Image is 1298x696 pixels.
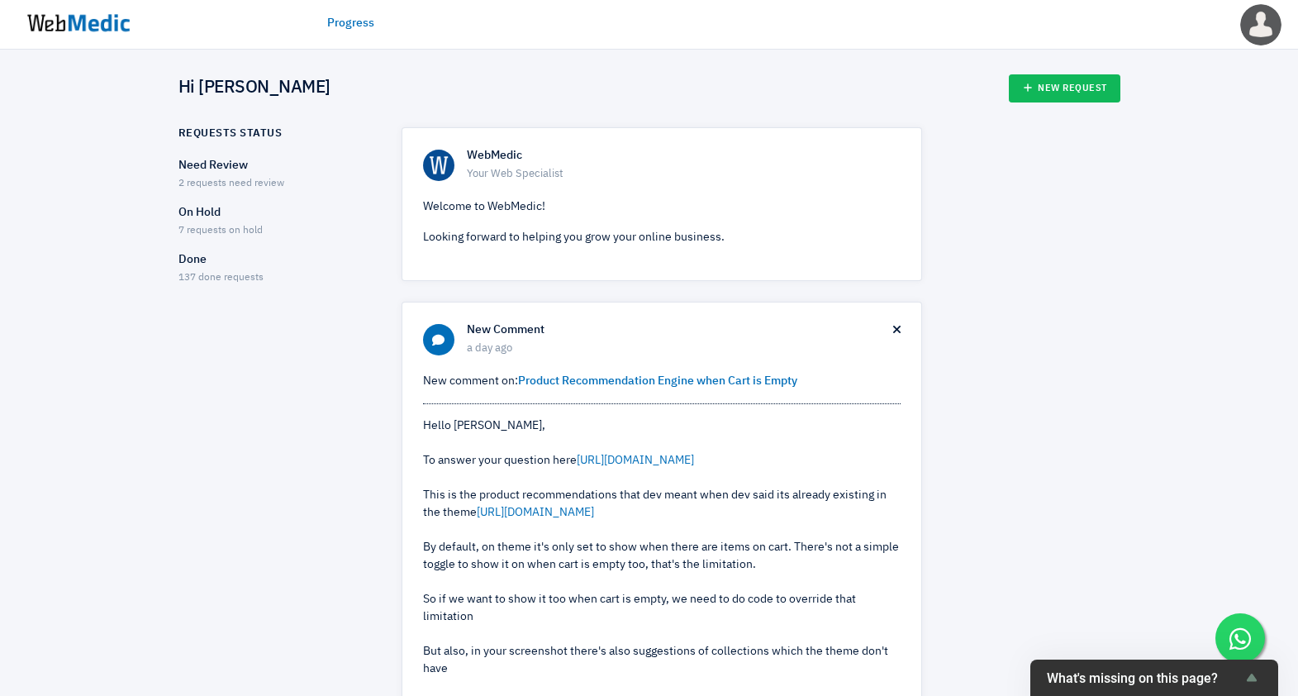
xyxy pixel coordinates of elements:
[467,323,893,338] h6: New Comment
[423,198,901,216] p: Welcome to WebMedic!
[178,251,373,269] p: Done
[423,229,901,246] p: Looking forward to helping you grow your online business.
[178,78,330,99] h4: Hi [PERSON_NAME]
[178,157,373,174] p: Need Review
[577,455,694,466] a: [URL][DOMAIN_NAME]
[477,507,594,518] a: [URL][DOMAIN_NAME]
[467,166,901,183] span: Your Web Specialist
[178,204,373,222] p: On Hold
[1009,74,1120,102] a: New Request
[1047,670,1242,686] span: What's missing on this page?
[178,179,284,188] span: 2 requests need review
[423,373,901,390] p: New comment on:
[327,15,374,32] a: Progress
[467,149,901,164] h6: WebMedic
[518,375,797,387] a: Product Recommendation Engine when Cart is Empty
[1047,668,1262,688] button: Show survey - What's missing on this page?
[467,341,893,357] span: a day ago
[178,273,264,283] span: 137 done requests
[178,127,283,141] h6: Requests Status
[178,226,263,236] span: 7 requests on hold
